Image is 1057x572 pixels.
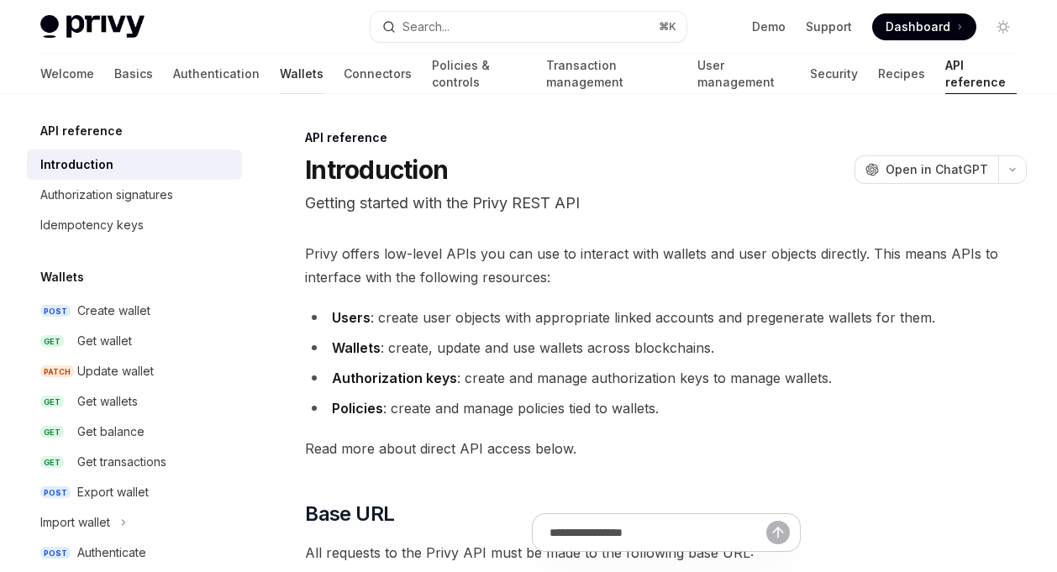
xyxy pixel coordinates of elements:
[27,507,135,538] button: Import wallet
[344,54,412,94] a: Connectors
[77,543,146,563] div: Authenticate
[886,18,950,35] span: Dashboard
[305,336,1027,359] li: : create, update and use wallets across blockchains.
[402,17,450,37] div: Search...
[546,54,676,94] a: Transaction management
[40,396,64,408] span: GET
[305,192,1027,215] p: Getting started with the Privy REST API
[305,366,1027,390] li: : create and manage authorization keys to manage wallets.
[27,210,242,240] a: Idempotency keys
[945,54,1017,94] a: API reference
[40,215,144,235] div: Idempotency keys
[27,447,242,477] a: GETGet transactions
[40,426,64,438] span: GET
[305,129,1027,146] div: API reference
[27,150,242,180] a: Introduction
[77,452,166,472] div: Get transactions
[27,417,242,447] a: GETGet balance
[27,356,242,386] a: PATCHUpdate wallet
[878,54,925,94] a: Recipes
[40,365,74,378] span: PATCH
[855,155,998,184] button: Open in ChatGPT
[27,538,242,568] a: POSTAuthenticate
[40,121,123,141] h5: API reference
[766,521,790,544] button: Send message
[280,54,323,94] a: Wallets
[40,54,94,94] a: Welcome
[40,185,173,205] div: Authorization signatures
[305,155,448,185] h1: Introduction
[332,309,371,326] strong: Users
[77,391,138,412] div: Get wallets
[990,13,1017,40] button: Toggle dark mode
[77,482,149,502] div: Export wallet
[27,180,242,210] a: Authorization signatures
[332,339,381,356] strong: Wallets
[752,18,786,35] a: Demo
[77,361,154,381] div: Update wallet
[432,54,526,94] a: Policies & controls
[40,486,71,499] span: POST
[872,13,976,40] a: Dashboard
[40,456,64,469] span: GET
[332,400,383,417] strong: Policies
[40,267,84,287] h5: Wallets
[27,296,242,326] a: POSTCreate wallet
[305,242,1027,289] span: Privy offers low-level APIs you can use to interact with wallets and user objects directly. This ...
[77,301,150,321] div: Create wallet
[371,12,687,42] button: Search...⌘K
[886,161,988,178] span: Open in ChatGPT
[114,54,153,94] a: Basics
[305,306,1027,329] li: : create user objects with appropriate linked accounts and pregenerate wallets for them.
[40,335,64,348] span: GET
[40,547,71,559] span: POST
[77,422,145,442] div: Get balance
[27,386,242,417] a: GETGet wallets
[697,54,791,94] a: User management
[305,396,1027,420] li: : create and manage policies tied to wallets.
[40,512,110,533] div: Import wallet
[550,514,766,551] input: Ask a question...
[40,15,145,39] img: light logo
[305,437,1027,460] span: Read more about direct API access below.
[40,155,113,175] div: Introduction
[27,326,242,356] a: GETGet wallet
[40,305,71,317] span: POST
[332,370,457,386] strong: Authorization keys
[810,54,858,94] a: Security
[659,20,676,34] span: ⌘ K
[305,501,394,527] span: Base URL
[806,18,852,35] a: Support
[173,54,260,94] a: Authentication
[27,477,242,507] a: POSTExport wallet
[77,331,132,351] div: Get wallet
